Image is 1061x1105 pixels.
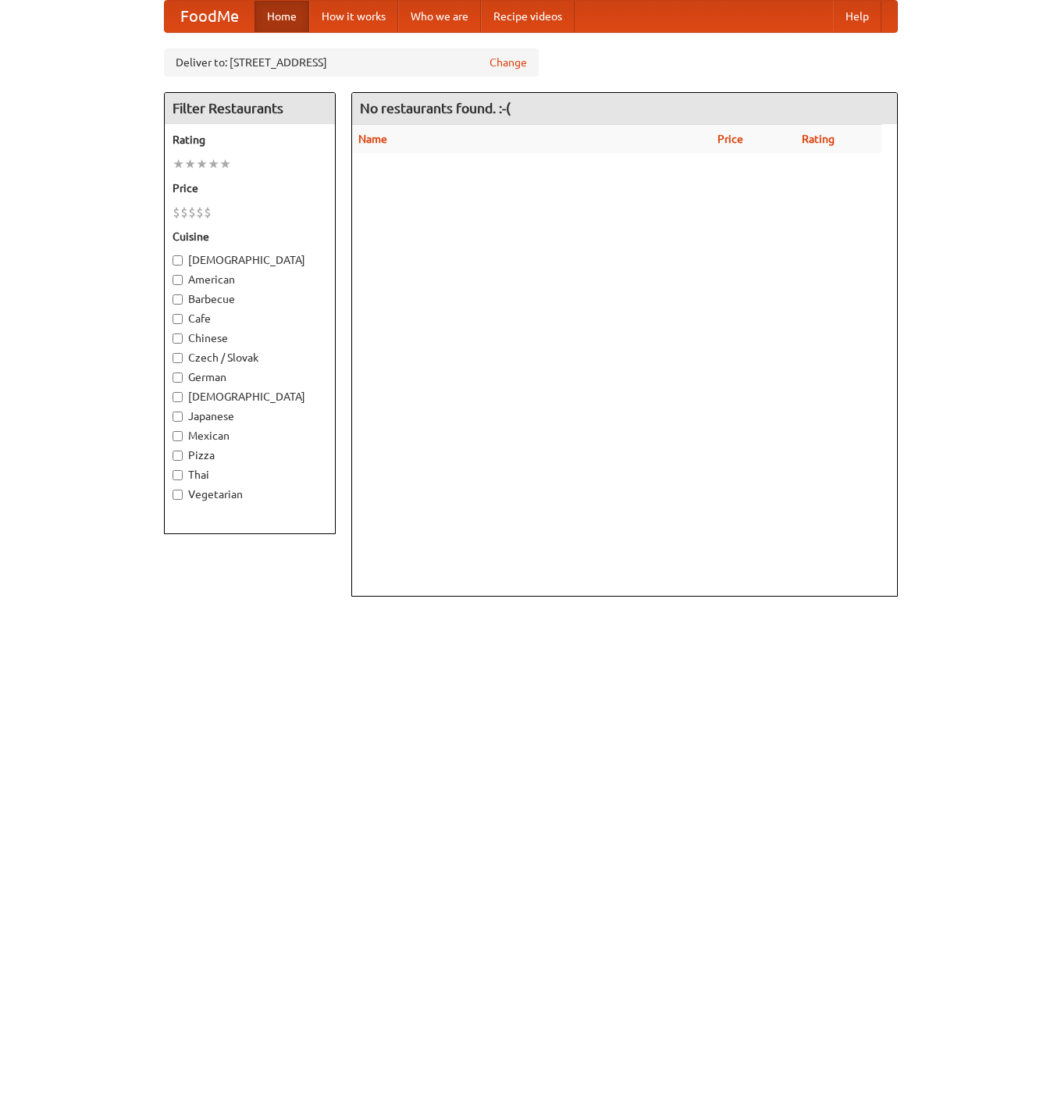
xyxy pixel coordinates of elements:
[833,1,881,32] a: Help
[360,101,511,116] ng-pluralize: No restaurants found. :-(
[717,133,743,145] a: Price
[173,252,327,268] label: [DEMOGRAPHIC_DATA]
[188,204,196,221] li: $
[173,392,183,402] input: [DEMOGRAPHIC_DATA]
[173,275,183,285] input: American
[165,1,255,32] a: FoodMe
[173,255,183,266] input: [DEMOGRAPHIC_DATA]
[173,311,327,326] label: Cafe
[173,431,183,441] input: Mexican
[173,447,327,463] label: Pizza
[398,1,481,32] a: Who we are
[173,353,183,363] input: Czech / Slovak
[358,133,387,145] a: Name
[173,451,183,461] input: Pizza
[173,330,327,346] label: Chinese
[173,132,327,148] h5: Rating
[173,369,327,385] label: German
[165,93,335,124] h4: Filter Restaurants
[173,294,183,305] input: Barbecue
[173,180,327,196] h5: Price
[490,55,527,70] a: Change
[173,372,183,383] input: German
[173,389,327,405] label: [DEMOGRAPHIC_DATA]
[208,155,219,173] li: ★
[173,428,327,444] label: Mexican
[173,204,180,221] li: $
[180,204,188,221] li: $
[173,314,183,324] input: Cafe
[164,48,539,77] div: Deliver to: [STREET_ADDRESS]
[196,155,208,173] li: ★
[802,133,835,145] a: Rating
[481,1,575,32] a: Recipe videos
[173,487,327,502] label: Vegetarian
[173,350,327,365] label: Czech / Slovak
[173,412,183,422] input: Japanese
[173,272,327,287] label: American
[173,229,327,244] h5: Cuisine
[173,333,183,344] input: Chinese
[184,155,196,173] li: ★
[204,204,212,221] li: $
[309,1,398,32] a: How it works
[173,291,327,307] label: Barbecue
[173,408,327,424] label: Japanese
[173,490,183,500] input: Vegetarian
[173,470,183,480] input: Thai
[196,204,204,221] li: $
[173,155,184,173] li: ★
[255,1,309,32] a: Home
[173,467,327,483] label: Thai
[219,155,231,173] li: ★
